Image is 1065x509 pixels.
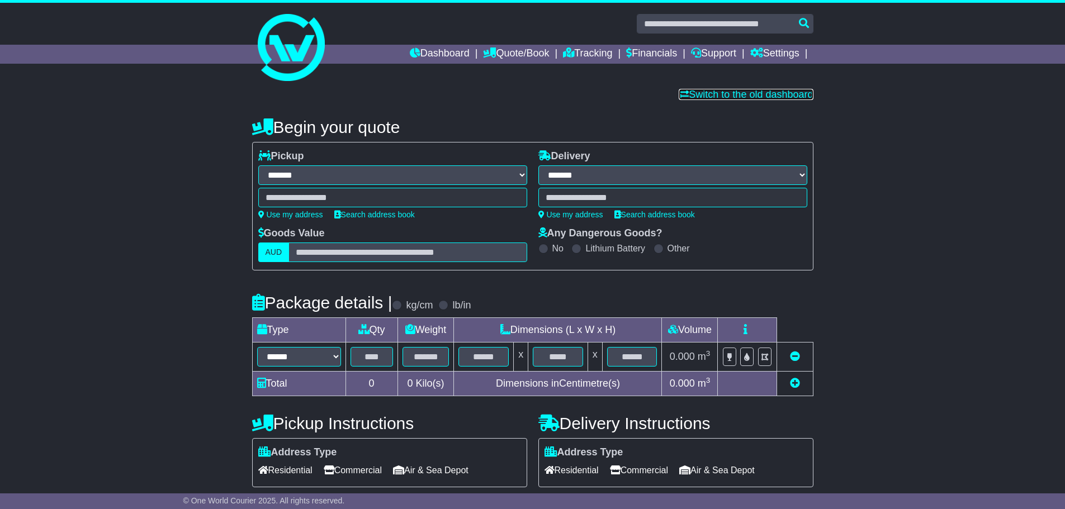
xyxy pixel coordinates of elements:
[698,351,711,362] span: m
[454,318,662,342] td: Dimensions (L x W x H)
[252,293,392,312] h4: Package details |
[545,446,623,459] label: Address Type
[706,349,711,358] sup: 3
[452,299,471,312] label: lb/in
[397,372,454,396] td: Kilo(s)
[588,342,602,372] td: x
[183,496,345,505] span: © One World Courier 2025. All rights reserved.
[698,378,711,389] span: m
[662,318,718,342] td: Volume
[538,414,813,432] h4: Delivery Instructions
[258,227,325,240] label: Goods Value
[679,462,755,479] span: Air & Sea Depot
[393,462,468,479] span: Air & Sea Depot
[258,242,290,262] label: AUD
[610,462,668,479] span: Commercial
[670,351,695,362] span: 0.000
[585,243,645,254] label: Lithium Battery
[258,462,313,479] span: Residential
[679,89,813,100] a: Switch to the old dashboard
[750,45,799,64] a: Settings
[334,210,415,219] a: Search address book
[552,243,564,254] label: No
[252,372,345,396] td: Total
[483,45,549,64] a: Quote/Book
[538,210,603,219] a: Use my address
[545,462,599,479] span: Residential
[258,210,323,219] a: Use my address
[538,227,662,240] label: Any Dangerous Goods?
[790,351,800,362] a: Remove this item
[345,372,397,396] td: 0
[258,446,337,459] label: Address Type
[691,45,736,64] a: Support
[563,45,612,64] a: Tracking
[706,376,711,384] sup: 3
[407,378,413,389] span: 0
[790,378,800,389] a: Add new item
[670,378,695,389] span: 0.000
[514,342,528,372] td: x
[258,150,304,163] label: Pickup
[538,150,590,163] label: Delivery
[324,462,382,479] span: Commercial
[406,299,433,312] label: kg/cm
[252,118,813,136] h4: Begin your quote
[454,372,662,396] td: Dimensions in Centimetre(s)
[345,318,397,342] td: Qty
[397,318,454,342] td: Weight
[410,45,470,64] a: Dashboard
[668,243,690,254] label: Other
[626,45,677,64] a: Financials
[252,414,527,432] h4: Pickup Instructions
[252,318,345,342] td: Type
[614,210,695,219] a: Search address book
